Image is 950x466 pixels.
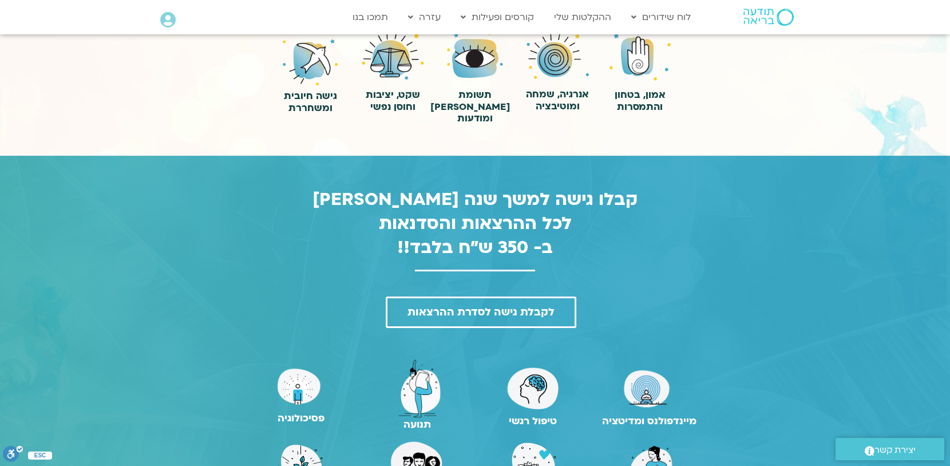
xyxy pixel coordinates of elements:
[743,9,794,26] img: תודעה בריאה
[407,306,555,318] span: לקבלת גישה לסדרת ההרצאות
[874,443,916,458] span: יצירת קשר
[11,187,939,259] p: קבלו גישה למשך שנה [PERSON_NAME] לכל ההרצאות והסדנאות ב- 350 ש"ח בלבד!!
[284,89,337,114] b: גישה חיובית ומשחררת
[347,6,394,28] a: תמכו בנו
[626,6,696,28] a: לוח שידורים
[594,416,704,427] h2: מיינדפולנס ומדיטציה
[455,6,540,28] a: קורסים ופעילות
[478,416,588,427] h2: טיפול רגשי
[526,88,589,113] b: אנרגיה, שמחה ומוטיבציה
[836,438,944,460] a: יצירת קשר
[615,88,666,101] b: אמון, בטחון
[617,100,663,113] b: והתמסרות
[362,419,472,431] h2: תנועה
[386,297,576,328] a: לקבלת גישה לסדרת ההרצאות
[366,88,420,113] b: שקט, יציבות וחוסן נפשי
[430,88,510,125] b: תשומת [PERSON_NAME] ומודעות
[548,6,617,28] a: ההקלטות שלי
[402,6,446,28] a: עזרה
[246,413,357,424] h2: פסיכולוגיה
